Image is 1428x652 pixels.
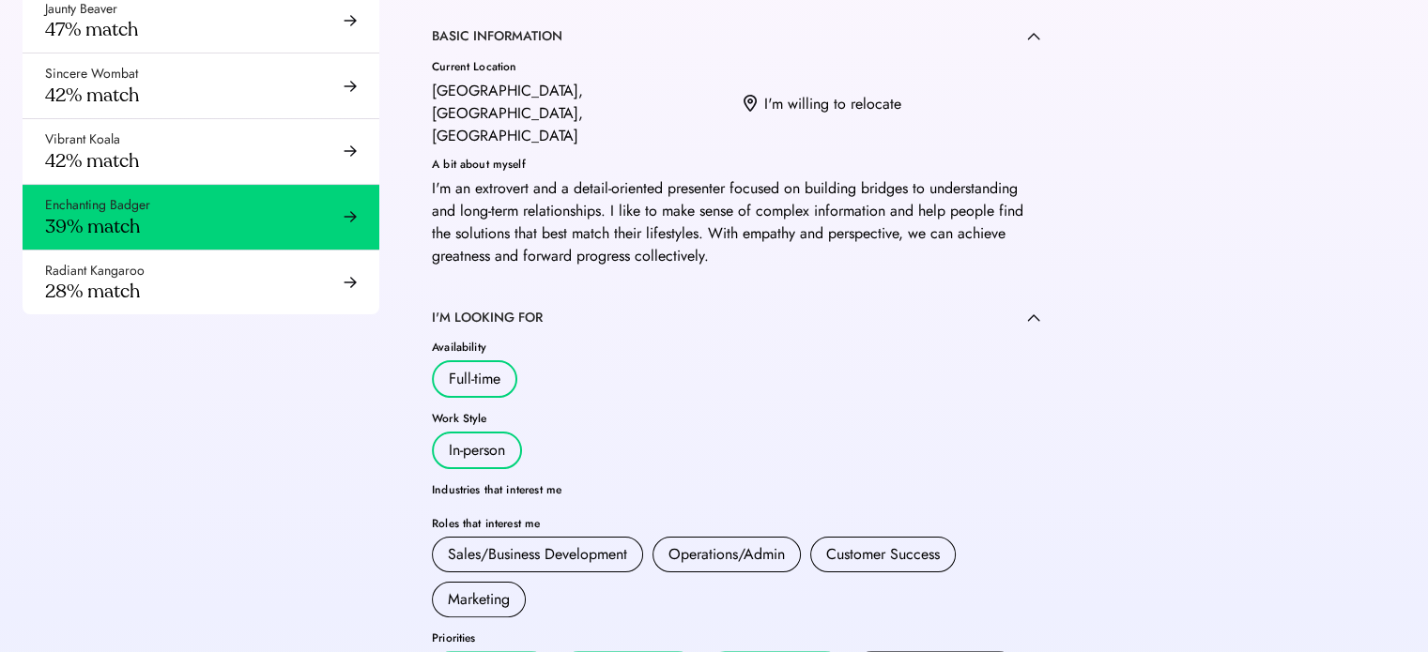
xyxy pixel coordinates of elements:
img: caret-up.svg [1027,32,1040,40]
div: Full-time [449,368,500,390]
div: Sincere Wombat [45,65,138,83]
div: I'm an extrovert and a detail-oriented presenter focused on building bridges to understanding and... [432,177,1040,267]
div: 39% match [45,215,140,238]
div: Availability [432,341,1040,353]
div: Work Style [432,413,1040,424]
div: 42% match [45,149,139,173]
img: arrow-right-black.svg [344,14,357,27]
div: Radiant Kangaroo [45,262,145,281]
div: 42% match [45,83,139,107]
div: 47% match [45,18,138,41]
div: Enchanting Badger [45,196,150,215]
div: I'm willing to relocate [764,93,901,115]
div: Operations/Admin [668,543,785,566]
div: Roles that interest me [432,518,1040,529]
img: caret-up.svg [1027,313,1040,322]
div: 28% match [45,280,140,303]
img: arrow-right-black.svg [344,80,357,93]
div: Vibrant Koala [45,130,120,149]
div: BASIC INFORMATION [432,27,562,46]
div: Current Location [432,61,729,72]
img: location.svg [744,95,757,114]
div: In-person [449,439,505,462]
div: [GEOGRAPHIC_DATA], [GEOGRAPHIC_DATA], [GEOGRAPHIC_DATA] [432,80,729,147]
img: arrow-right-black.svg [344,144,357,158]
div: Sales/Business Development [448,543,627,566]
img: arrow-right-black.svg [344,210,357,223]
div: Priorities [432,632,1040,644]
div: Customer Success [826,543,940,566]
div: Industries that interest me [432,484,1040,495]
div: Marketing [448,588,510,611]
img: arrow-right-black.svg [344,276,357,289]
div: I'M LOOKING FOR [432,309,543,327]
div: A bit about myself [432,159,1040,170]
